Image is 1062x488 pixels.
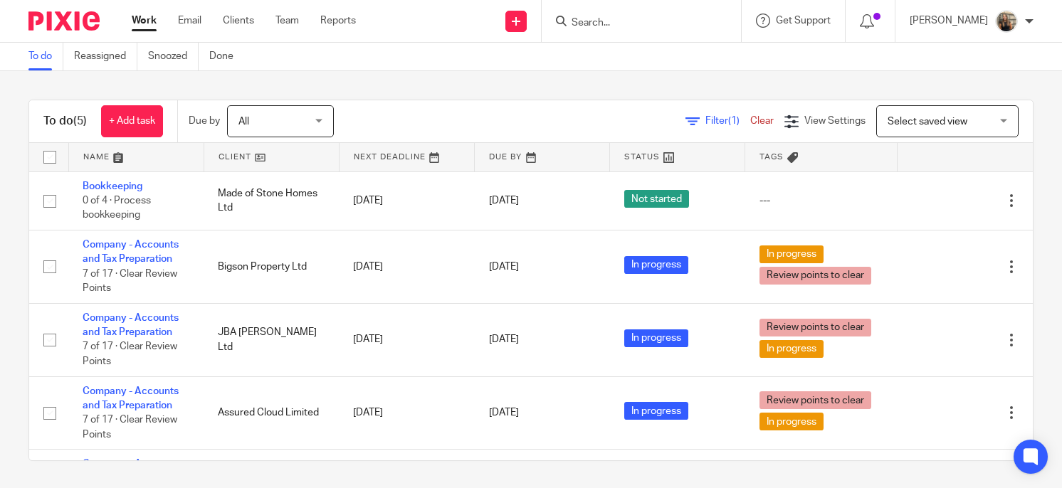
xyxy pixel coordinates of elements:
span: In progress [624,256,688,274]
a: Work [132,14,157,28]
span: [DATE] [489,262,519,272]
td: [DATE] [339,303,474,376]
p: Due by [189,114,220,128]
a: Clear [750,116,774,126]
span: 7 of 17 · Clear Review Points [83,415,177,440]
a: Company - Accounts and Tax Preparation [83,240,179,264]
a: Reports [320,14,356,28]
input: Search [570,17,698,30]
span: Review points to clear [759,391,871,409]
span: Get Support [776,16,831,26]
span: Not started [624,190,689,208]
span: 7 of 17 · Clear Review Points [83,342,177,367]
span: Filter [705,116,750,126]
span: 7 of 17 · Clear Review Points [83,269,177,294]
div: --- [759,193,883,208]
span: In progress [759,245,824,263]
span: In progress [624,329,688,347]
span: All [238,117,249,127]
a: Reassigned [74,43,137,70]
span: Review points to clear [759,267,871,285]
a: Done [209,43,244,70]
td: JBA [PERSON_NAME] Ltd [204,303,339,376]
img: Pixie [28,11,100,31]
a: Bookkeeping [83,181,142,191]
a: To do [28,43,63,70]
td: Assured Cloud Limited [204,376,339,450]
a: Team [275,14,299,28]
span: 0 of 4 · Process bookkeeping [83,196,151,221]
td: [DATE] [339,376,474,450]
span: [DATE] [489,196,519,206]
td: Made of Stone Homes Ltd [204,171,339,230]
td: Bigson Property Ltd [204,230,339,303]
td: [DATE] [339,171,474,230]
span: In progress [624,402,688,420]
span: [DATE] [489,408,519,418]
p: [PERSON_NAME] [910,14,988,28]
span: View Settings [804,116,866,126]
span: In progress [759,413,824,430]
a: Company - Accounts and Tax Preparation [83,313,179,337]
span: Select saved view [888,117,967,127]
span: (1) [728,116,740,126]
a: + Add task [101,105,163,137]
a: Snoozed [148,43,199,70]
span: In progress [759,340,824,358]
a: Company - Accounts and Tax Preparation [83,386,179,410]
h1: To do [43,114,87,129]
span: Tags [759,153,784,161]
span: [DATE] [489,335,519,345]
a: Clients [223,14,254,28]
img: pic.png [995,10,1018,33]
span: Review points to clear [759,319,871,336]
a: Email [178,14,201,28]
span: (5) [73,115,87,127]
a: Company - Accounts and Tax Preparation [83,459,179,483]
td: [DATE] [339,230,474,303]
